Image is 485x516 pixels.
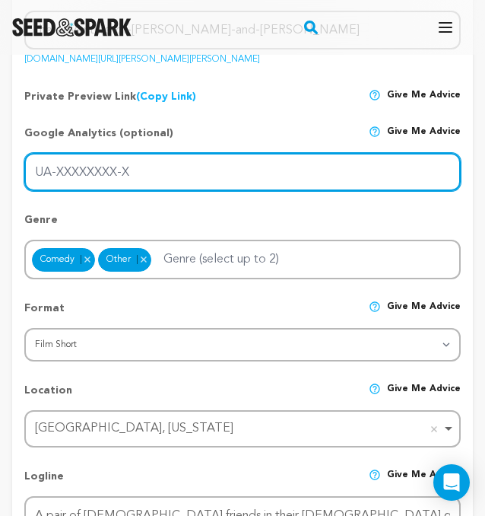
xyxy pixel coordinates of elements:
img: help-circle.svg [369,301,381,313]
img: help-circle.svg [369,383,381,395]
img: help-circle.svg [369,89,381,101]
a: [DOMAIN_NAME][URL][PERSON_NAME][PERSON_NAME] [24,49,260,64]
img: help-circle.svg [369,469,381,481]
p: Location [24,383,72,410]
img: help-circle.svg [369,126,381,138]
button: Remove item: 5 [81,255,94,264]
div: Comedy [32,248,95,272]
div: Open Intercom Messenger [433,464,470,501]
span: Give me advice [387,301,461,328]
p: Genre [24,212,461,240]
span: Give me advice [387,89,461,104]
p: Private Preview Link [24,89,196,104]
input: UA-XXXXXXXX-X [24,153,461,192]
a: (Copy Link) [136,91,196,102]
a: Seed&Spark Homepage [12,18,132,37]
img: Seed&Spark Logo Dark Mode [12,18,132,37]
input: Genre (select up to 2) [154,244,312,269]
div: [GEOGRAPHIC_DATA], [US_STATE] [35,418,441,440]
span: Give me advice [387,126,461,153]
span: Give me advice [387,469,461,496]
button: Remove item: 7413 [137,255,150,264]
p: Format [24,301,65,328]
button: Remove item: Long Beach, California [426,422,442,437]
p: Google Analytics (optional) [24,126,173,153]
div: Other [98,248,151,272]
p: Logline [24,469,64,496]
span: Give me advice [387,383,461,410]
